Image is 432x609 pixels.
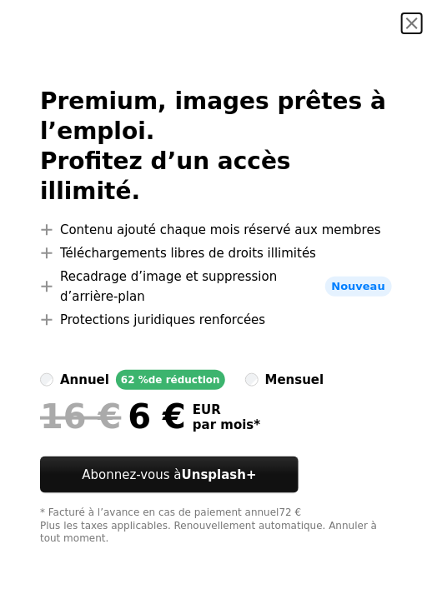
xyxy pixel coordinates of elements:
[40,310,392,330] li: Protections juridiques renforcées
[60,370,109,390] div: annuel
[116,370,225,390] div: 62 % de réduction
[40,267,392,307] li: Recadrage d’image et suppression d’arrière-plan
[40,397,186,437] div: 6 €
[182,467,257,482] strong: Unsplash+
[40,220,392,240] li: Contenu ajouté chaque mois réservé aux membres
[40,507,392,547] div: * Facturé à l’avance en cas de paiement annuel 72 € Plus les taxes applicables. Renouvellement au...
[40,397,121,437] span: 16 €
[265,370,324,390] div: mensuel
[245,373,259,387] input: mensuel
[193,402,260,417] span: EUR
[193,417,260,432] span: par mois *
[40,457,299,493] button: Abonnez-vous àUnsplash+
[325,277,392,297] span: Nouveau
[40,87,392,207] h2: Premium, images prêtes à l’emploi. Profitez d’un accès illimité.
[40,373,53,387] input: annuel62 %de réduction
[40,243,392,263] li: Téléchargements libres de droits illimités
